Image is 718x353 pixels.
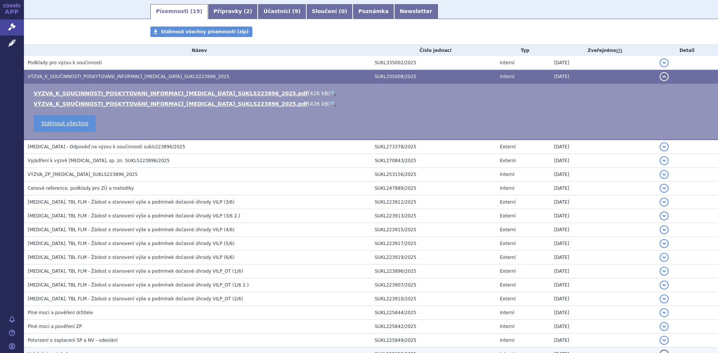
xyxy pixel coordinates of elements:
[371,168,496,182] td: SUKL253156/2025
[660,184,669,193] button: detail
[28,199,234,205] span: LYNPARZA, TBL FLM - Žádost o stanovení výše a podmínek dočasné úhrady VILP (3/6)
[500,282,516,288] span: Externí
[616,48,622,53] abbr: (?)
[28,324,82,329] span: Plné moci a pověření ZP
[150,27,252,37] a: Stáhnout všechny písemnosti (zip)
[550,334,656,347] td: [DATE]
[660,198,669,207] button: detail
[371,334,496,347] td: SUKL225849/2025
[660,322,669,331] button: detail
[660,142,669,151] button: detail
[150,4,208,19] a: Písemnosti (19)
[550,182,656,195] td: [DATE]
[258,4,306,19] a: Účastníci (9)
[295,8,298,14] span: 9
[550,168,656,182] td: [DATE]
[371,140,496,154] td: SUKL273378/2025
[660,239,669,248] button: detail
[500,255,516,260] span: Externí
[550,140,656,154] td: [DATE]
[24,45,371,56] th: Název
[371,292,496,306] td: SUKL223910/2025
[550,264,656,278] td: [DATE]
[500,144,516,149] span: Externí
[656,45,718,56] th: Detail
[660,72,669,81] button: detail
[371,45,496,56] th: Číslo jednací
[500,213,516,219] span: Externí
[500,186,515,191] span: Interní
[660,294,669,303] button: detail
[371,251,496,264] td: SUKL223919/2025
[371,195,496,209] td: SUKL223912/2025
[500,199,516,205] span: Externí
[394,4,438,19] a: Newsletter
[193,8,200,14] span: 19
[371,70,496,84] td: SUKL335008/2025
[34,100,711,108] li: ( )
[371,56,496,70] td: SUKL335002/2025
[500,241,516,246] span: Externí
[371,209,496,223] td: SUKL223913/2025
[550,56,656,70] td: [DATE]
[28,172,138,177] span: VÝZVA_ZP_LYNPARZA_SUKLS223896_2025
[660,225,669,234] button: detail
[371,182,496,195] td: SUKL247889/2025
[500,296,516,301] span: Externí
[28,144,185,149] span: LYNPARZA - Odpověď na výzvu k součinnosti sukls223896/2025
[28,255,234,260] span: LYNPARZA, TBL FLM - Žádost o stanovení výše a podmínek dočasné úhrady VILP (6/6)
[660,267,669,276] button: detail
[660,253,669,262] button: detail
[341,8,345,14] span: 0
[660,170,669,179] button: detail
[550,70,656,84] td: [DATE]
[371,237,496,251] td: SUKL223917/2025
[550,237,656,251] td: [DATE]
[28,60,102,65] span: Podklady pro výzvu k součinnosti
[550,292,656,306] td: [DATE]
[500,269,516,274] span: Externí
[550,195,656,209] td: [DATE]
[500,172,515,177] span: Interní
[660,336,669,345] button: detail
[310,90,328,96] span: 426 kB
[660,156,669,165] button: detail
[28,213,240,219] span: LYNPARZA, TBL FLM - Žádost o stanovení výše a podmínek dočasné úhrady VILP (3/6 2.)
[28,241,234,246] span: LYNPARZA, TBL FLM - Žádost o stanovení výše a podmínek dočasné úhrady VILP (5/6)
[353,4,394,19] a: Poznámka
[500,338,515,343] span: Interní
[34,115,96,132] a: Stáhnout všechno
[34,90,711,97] li: ( )
[28,269,243,274] span: LYNPARZA, TBL FLM - Žádost o stanovení výše a podmínek dočasné úhrady VILP_OT (1/6)
[28,338,117,343] span: Potvrzení o zaplacení SP a NV - odeslání
[28,310,93,315] span: Plné moci a pověření držitele
[28,282,249,288] span: LYNPARZA, TBL FLM - Žádost o stanovení výše a podmínek dočasné úhrady VILP_OT (1/6 2.)
[500,324,515,329] span: Interní
[550,209,656,223] td: [DATE]
[161,29,249,34] span: Stáhnout všechny písemnosti (zip)
[500,74,515,79] span: Interní
[660,58,669,67] button: detail
[371,154,496,168] td: SUKL270843/2025
[660,281,669,289] button: detail
[550,45,656,56] th: Zveřejněno
[310,101,328,107] span: 426 kB
[496,45,550,56] th: Typ
[371,306,496,320] td: SUKL225844/2025
[371,278,496,292] td: SUKL223907/2025
[28,74,229,79] span: VÝZVA_K_SOUČINNOSTI_POSKYTOVÁNÍ_INFORMACÍ_LYNPARZA_SUKLS223896_2025
[500,310,515,315] span: Interní
[550,223,656,237] td: [DATE]
[550,251,656,264] td: [DATE]
[246,8,250,14] span: 2
[550,320,656,334] td: [DATE]
[550,278,656,292] td: [DATE]
[28,296,243,301] span: LYNPARZA, TBL FLM - Žádost o stanovení výše a podmínek dočasné úhrady VILP_OT (2/6)
[500,227,516,232] span: Externí
[371,264,496,278] td: SUKL223896/2025
[371,320,496,334] td: SUKL225842/2025
[550,306,656,320] td: [DATE]
[550,154,656,168] td: [DATE]
[34,90,308,96] a: VYZVA_K_SOUCINNOSTI_POSKYTOVANI_INFORMACI_[MEDICAL_DATA]_SUKLS223896_2025.pdf
[500,60,515,65] span: Interní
